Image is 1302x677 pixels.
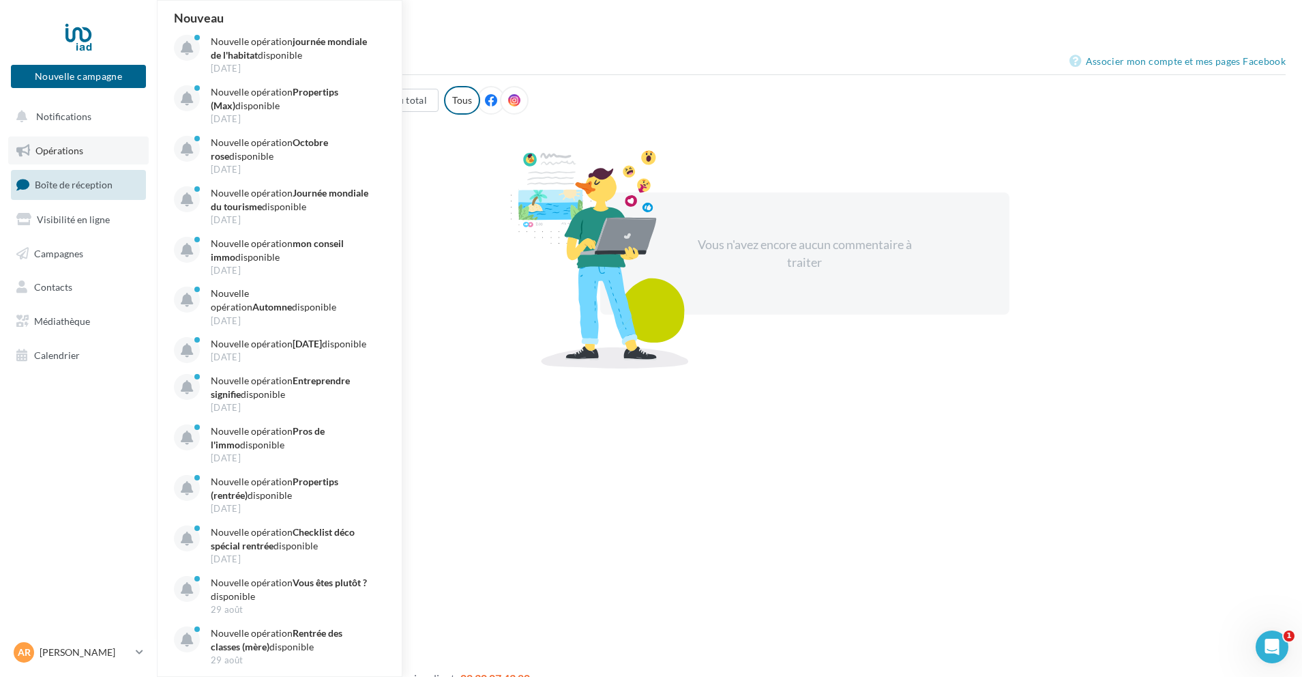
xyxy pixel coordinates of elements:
[36,111,91,122] span: Notifications
[40,646,130,659] p: [PERSON_NAME]
[379,89,439,112] button: Au total
[8,205,149,234] a: Visibilité en ligne
[18,646,31,659] span: AR
[444,86,480,115] div: Tous
[8,102,143,131] button: Notifications
[1069,53,1286,70] a: Associer mon compte et mes pages Facebook
[8,240,149,268] a: Campagnes
[687,236,922,271] div: Vous n'avez encore aucun commentaire à traiter
[8,170,149,199] a: Boîte de réception
[173,22,1286,42] div: Boîte de réception
[8,341,149,370] a: Calendrier
[34,315,90,327] span: Médiathèque
[8,136,149,165] a: Opérations
[35,179,113,190] span: Boîte de réception
[11,639,146,665] a: AR [PERSON_NAME]
[8,273,149,302] a: Contacts
[11,65,146,88] button: Nouvelle campagne
[34,349,80,361] span: Calendrier
[34,281,72,293] span: Contacts
[37,214,110,225] span: Visibilité en ligne
[8,307,149,336] a: Médiathèque
[1256,631,1288,663] iframe: Intercom live chat
[34,247,83,259] span: Campagnes
[1284,631,1294,642] span: 1
[173,126,1286,138] div: 3 Commentaires
[35,145,83,156] span: Opérations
